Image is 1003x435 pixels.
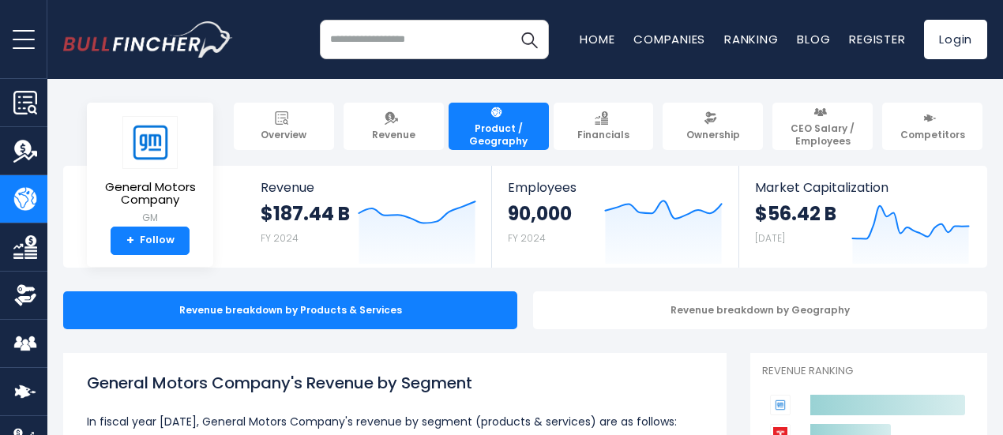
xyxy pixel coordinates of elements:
[900,129,965,141] span: Competitors
[87,412,703,431] p: In fiscal year [DATE], General Motors Company's revenue by segment (products & services) are as f...
[772,103,873,150] a: CEO Salary / Employees
[99,115,201,227] a: General Motors Company GM
[508,201,572,226] strong: 90,000
[456,122,542,147] span: Product / Geography
[554,103,654,150] a: Financials
[234,103,334,150] a: Overview
[13,283,37,307] img: Ownership
[779,122,866,147] span: CEO Salary / Employees
[755,201,836,226] strong: $56.42 B
[580,31,614,47] a: Home
[63,21,233,58] img: bullfincher logo
[724,31,778,47] a: Ranking
[449,103,549,150] a: Product / Geography
[762,365,975,378] p: Revenue Ranking
[261,201,350,226] strong: $187.44 B
[261,129,306,141] span: Overview
[739,166,986,268] a: Market Capitalization $56.42 B [DATE]
[87,371,703,395] h1: General Motors Company's Revenue by Segment
[755,231,785,245] small: [DATE]
[126,234,134,248] strong: +
[686,129,740,141] span: Ownership
[633,31,705,47] a: Companies
[924,20,987,59] a: Login
[63,291,517,329] div: Revenue breakdown by Products & Services
[63,21,233,58] a: Go to homepage
[508,180,722,195] span: Employees
[770,395,791,415] img: General Motors Company competitors logo
[492,166,738,268] a: Employees 90,000 FY 2024
[533,291,987,329] div: Revenue breakdown by Geography
[111,227,190,255] a: +Follow
[577,129,629,141] span: Financials
[508,231,546,245] small: FY 2024
[261,231,299,245] small: FY 2024
[261,180,476,195] span: Revenue
[100,211,201,225] small: GM
[344,103,444,150] a: Revenue
[663,103,763,150] a: Ownership
[509,20,549,59] button: Search
[849,31,905,47] a: Register
[372,129,415,141] span: Revenue
[797,31,830,47] a: Blog
[245,166,492,268] a: Revenue $187.44 B FY 2024
[755,180,970,195] span: Market Capitalization
[100,181,201,207] span: General Motors Company
[882,103,982,150] a: Competitors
